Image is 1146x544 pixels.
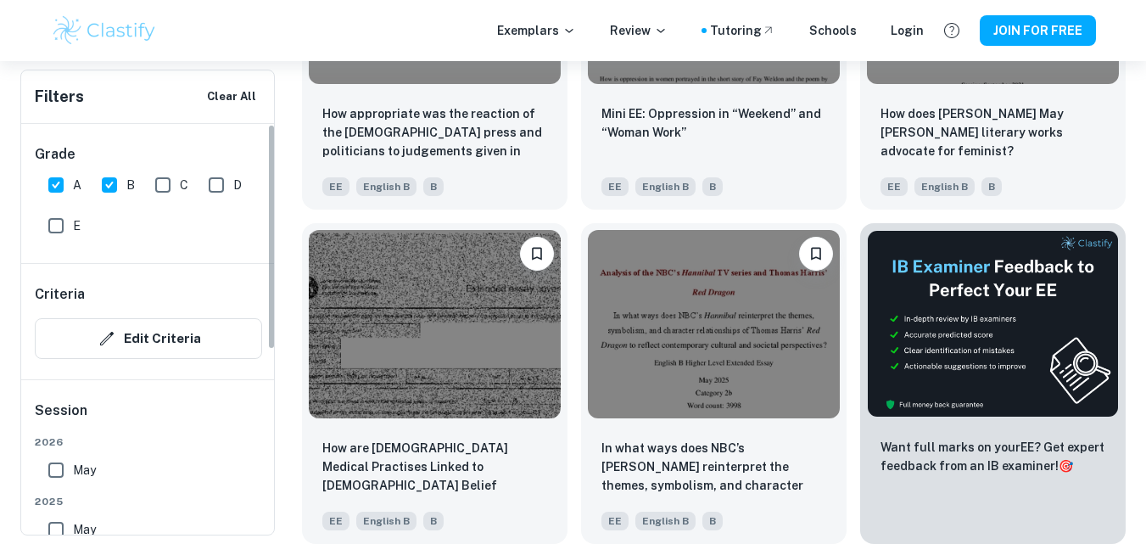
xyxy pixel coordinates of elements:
[520,237,554,271] button: Please log in to bookmark exemplars
[322,512,349,530] span: EE
[880,104,1105,160] p: How does Lousia May Alcott’s literary works advocate for feminist?
[880,177,908,196] span: EE
[601,512,629,530] span: EE
[423,512,444,530] span: B
[880,438,1105,475] p: Want full marks on your EE ? Get expert feedback from an IB examiner!
[809,21,857,40] a: Schools
[203,84,260,109] button: Clear All
[588,230,840,419] img: English B EE example thumbnail: In what ways does NBC’s Hannibal reinter
[322,177,349,196] span: EE
[356,177,416,196] span: English B
[635,177,696,196] span: English B
[702,177,723,196] span: B
[937,16,966,45] button: Help and Feedback
[1059,459,1073,473] span: 🎯
[423,177,444,196] span: B
[322,104,547,162] p: How appropriate was the reaction of the British press and politicians to judgements given in case...
[322,439,547,496] p: How are Native American Medical Practises Linked to Native American Belief Systems?
[980,15,1096,46] button: JOIN FOR FREE
[51,14,159,48] img: Clastify logo
[601,439,826,496] p: In what ways does NBC’s Hannibal reinterpret the themes, symbolism, and character relationships o...
[635,512,696,530] span: English B
[35,85,84,109] h6: Filters
[309,230,561,419] img: English B EE example thumbnail: How are Native American Medical Practise
[867,230,1119,418] img: Thumbnail
[610,21,668,40] p: Review
[702,512,723,530] span: B
[356,512,416,530] span: English B
[981,177,1002,196] span: B
[601,177,629,196] span: EE
[914,177,975,196] span: English B
[497,21,576,40] p: Exemplars
[601,104,826,142] p: Mini EE: Oppression in “Weekend” and “Woman Work”
[799,237,833,271] button: Please log in to bookmark exemplars
[710,21,775,40] a: Tutoring
[891,21,924,40] a: Login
